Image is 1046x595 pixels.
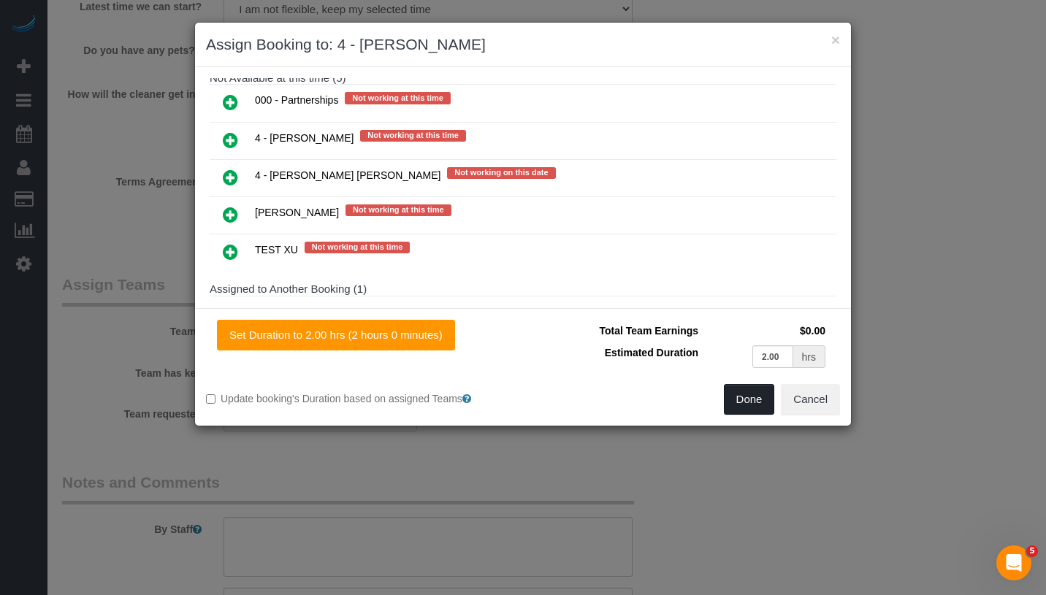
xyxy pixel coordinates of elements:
[702,320,829,342] td: $0.00
[206,34,840,55] h3: Assign Booking to: 4 - [PERSON_NAME]
[210,283,836,296] h4: Assigned to Another Booking (1)
[831,32,840,47] button: ×
[206,394,215,404] input: Update booking's Duration based on assigned Teams
[447,167,555,179] span: Not working on this date
[255,244,298,256] span: TEST XU
[210,72,836,85] h4: Not Available at this time (5)
[345,92,451,104] span: Not working at this time
[360,130,466,142] span: Not working at this time
[724,384,775,415] button: Done
[217,320,455,350] button: Set Duration to 2.00 hrs (2 hours 0 minutes)
[305,242,411,253] span: Not working at this time
[206,391,512,406] label: Update booking's Duration based on assigned Teams
[605,347,698,358] span: Estimated Duration
[255,207,339,218] span: [PERSON_NAME]
[996,545,1031,580] iframe: Intercom live chat
[534,320,702,342] td: Total Team Earnings
[1026,545,1038,557] span: 5
[781,384,840,415] button: Cancel
[255,169,440,181] span: 4 - [PERSON_NAME] [PERSON_NAME]
[255,132,354,144] span: 4 - [PERSON_NAME]
[346,204,451,216] span: Not working at this time
[255,95,338,107] span: 000 - Partnerships
[793,345,825,368] div: hrs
